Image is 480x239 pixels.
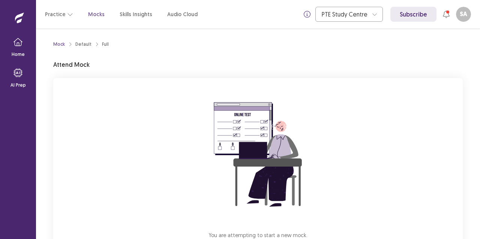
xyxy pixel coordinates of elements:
[300,8,314,21] button: info
[120,11,152,18] a: Skills Insights
[75,41,91,48] div: Default
[390,7,436,22] a: Subscribe
[45,8,73,21] button: Practice
[190,87,325,222] img: attend-mock
[12,51,25,58] p: Home
[53,60,90,69] p: Attend Mock
[322,7,368,21] div: PTE Study Centre
[53,41,65,48] a: Mock
[456,7,471,22] button: SA
[88,11,105,18] a: Mocks
[53,41,109,48] nav: breadcrumb
[167,11,198,18] a: Audio Cloud
[10,82,26,89] p: AI Prep
[102,41,109,48] div: Full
